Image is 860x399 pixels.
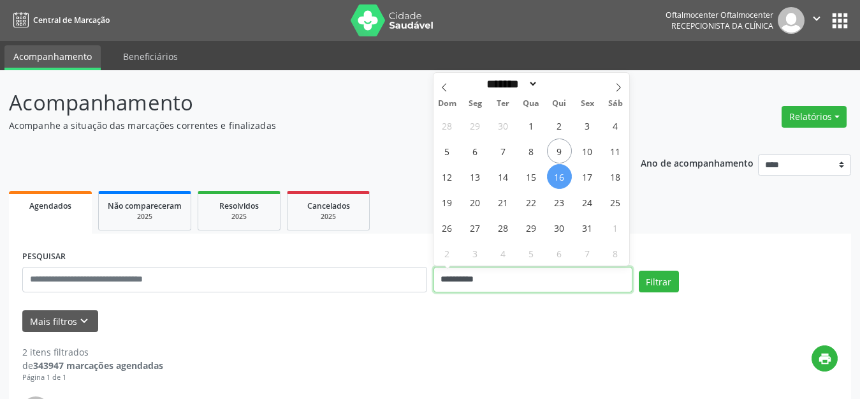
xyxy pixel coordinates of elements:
span: Outubro 8, 2025 [519,139,544,163]
button: Filtrar [639,271,679,292]
span: Outubro 3, 2025 [575,113,600,138]
span: Outubro 6, 2025 [463,139,488,163]
a: Acompanhamento [4,45,101,70]
span: Outubro 10, 2025 [575,139,600,163]
button: apps [829,10,851,32]
span: Novembro 2, 2025 [435,241,460,266]
span: Setembro 30, 2025 [491,113,516,138]
span: Recepcionista da clínica [671,20,773,31]
span: Outubro 19, 2025 [435,190,460,215]
span: Outubro 29, 2025 [519,215,544,240]
span: Novembro 8, 2025 [603,241,628,266]
label: PESQUISAR [22,247,66,267]
strong: 343947 marcações agendadas [33,359,163,372]
span: Outubro 2, 2025 [547,113,572,138]
span: Outubro 30, 2025 [547,215,572,240]
span: Outubro 4, 2025 [603,113,628,138]
span: Qui [545,100,573,108]
span: Outubro 21, 2025 [491,190,516,215]
span: Não compareceram [108,200,182,211]
a: Central de Marcação [9,10,110,31]
span: Outubro 25, 2025 [603,190,628,215]
div: Oftalmocenter Oftalmocenter [666,10,773,20]
span: Sex [573,100,601,108]
span: Outubro 13, 2025 [463,164,488,189]
span: Outubro 7, 2025 [491,139,516,163]
span: Outubro 28, 2025 [491,215,516,240]
span: Outubro 17, 2025 [575,164,600,189]
span: Central de Marcação [33,15,110,26]
span: Outubro 14, 2025 [491,164,516,189]
button: print [812,345,838,372]
div: 2025 [296,212,360,222]
i:  [810,11,824,26]
span: Outubro 12, 2025 [435,164,460,189]
span: Outubro 11, 2025 [603,139,628,163]
span: Sáb [601,100,629,108]
span: Novembro 5, 2025 [519,241,544,266]
span: Outubro 5, 2025 [435,139,460,163]
span: Novembro 7, 2025 [575,241,600,266]
span: Qua [517,100,545,108]
span: Outubro 18, 2025 [603,164,628,189]
p: Acompanhe a situação das marcações correntes e finalizadas [9,119,599,132]
button: Mais filtroskeyboard_arrow_down [22,310,98,333]
div: Página 1 de 1 [22,372,163,383]
select: Month [483,77,539,91]
p: Acompanhamento [9,87,599,119]
span: Outubro 26, 2025 [435,215,460,240]
span: Novembro 6, 2025 [547,241,572,266]
i: print [818,352,832,366]
div: 2025 [207,212,271,222]
span: Seg [461,100,489,108]
span: Outubro 27, 2025 [463,215,488,240]
span: Outubro 31, 2025 [575,215,600,240]
span: Outubro 24, 2025 [575,190,600,215]
span: Ter [489,100,517,108]
p: Ano de acompanhamento [641,154,754,170]
span: Outubro 9, 2025 [547,139,572,163]
span: Dom [434,100,462,108]
span: Outubro 23, 2025 [547,190,572,215]
a: Beneficiários [114,45,187,68]
span: Agendados [29,200,71,211]
div: 2025 [108,212,182,222]
span: Cancelados [307,200,350,211]
span: Novembro 4, 2025 [491,241,516,266]
div: 2 itens filtrados [22,345,163,359]
span: Outubro 1, 2025 [519,113,544,138]
input: Year [538,77,580,91]
span: Outubro 22, 2025 [519,190,544,215]
div: de [22,359,163,372]
img: img [778,7,805,34]
button: Relatórios [782,106,847,128]
button:  [805,7,829,34]
span: Resolvidos [219,200,259,211]
span: Outubro 16, 2025 [547,164,572,189]
span: Setembro 29, 2025 [463,113,488,138]
span: Novembro 3, 2025 [463,241,488,266]
span: Setembro 28, 2025 [435,113,460,138]
span: Novembro 1, 2025 [603,215,628,240]
span: Outubro 20, 2025 [463,190,488,215]
span: Outubro 15, 2025 [519,164,544,189]
i: keyboard_arrow_down [77,314,91,328]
